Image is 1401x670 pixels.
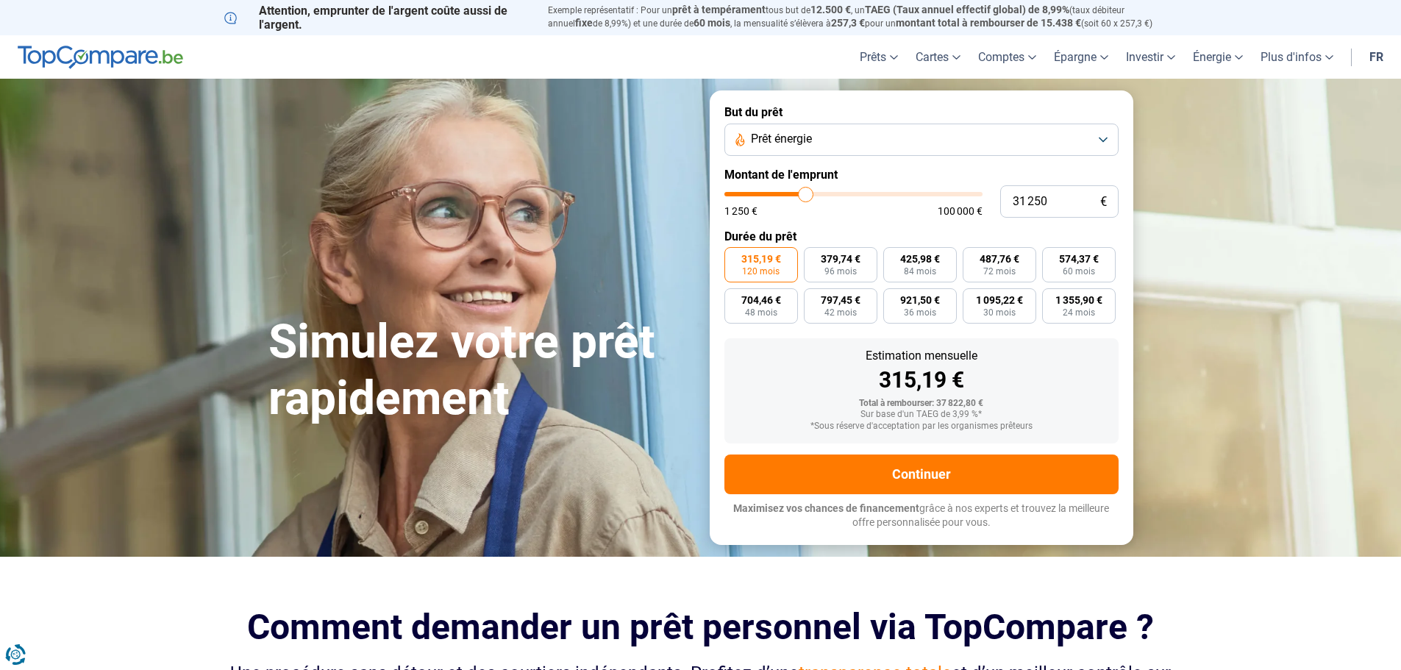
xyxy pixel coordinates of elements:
[980,254,1019,264] span: 487,76 €
[736,410,1107,420] div: Sur base d'un TAEG de 3,99 %*
[1045,35,1117,79] a: Épargne
[896,17,1081,29] span: montant total à rembourser de 15.438 €
[224,4,530,32] p: Attention, emprunter de l'argent coûte aussi de l'argent.
[724,105,1119,119] label: But du prêt
[810,4,851,15] span: 12.500 €
[1100,196,1107,208] span: €
[900,254,940,264] span: 425,98 €
[938,206,983,216] span: 100 000 €
[824,267,857,276] span: 96 mois
[724,229,1119,243] label: Durée du prêt
[724,168,1119,182] label: Montant de l'emprunt
[724,206,757,216] span: 1 250 €
[904,267,936,276] span: 84 mois
[1252,35,1342,79] a: Plus d'infos
[831,17,865,29] span: 257,3 €
[741,254,781,264] span: 315,19 €
[1059,254,1099,264] span: 574,37 €
[736,421,1107,432] div: *Sous réserve d'acceptation par les organismes prêteurs
[907,35,969,79] a: Cartes
[969,35,1045,79] a: Comptes
[724,124,1119,156] button: Prêt énergie
[694,17,730,29] span: 60 mois
[548,4,1177,30] p: Exemple représentatif : Pour un tous but de , un (taux débiteur annuel de 8,99%) et une durée de ...
[821,254,860,264] span: 379,74 €
[741,295,781,305] span: 704,46 €
[821,295,860,305] span: 797,45 €
[983,267,1016,276] span: 72 mois
[736,369,1107,391] div: 315,19 €
[1055,295,1102,305] span: 1 355,90 €
[1117,35,1184,79] a: Investir
[575,17,593,29] span: fixe
[733,502,919,514] span: Maximisez vos chances de financement
[18,46,183,69] img: TopCompare
[736,350,1107,362] div: Estimation mensuelle
[1063,267,1095,276] span: 60 mois
[983,308,1016,317] span: 30 mois
[1063,308,1095,317] span: 24 mois
[904,308,936,317] span: 36 mois
[745,308,777,317] span: 48 mois
[1184,35,1252,79] a: Énergie
[751,131,812,147] span: Prêt énergie
[672,4,766,15] span: prêt à tempérament
[976,295,1023,305] span: 1 095,22 €
[742,267,780,276] span: 120 mois
[724,502,1119,530] p: grâce à nos experts et trouvez la meilleure offre personnalisée pour vous.
[736,399,1107,409] div: Total à rembourser: 37 822,80 €
[224,607,1177,647] h2: Comment demander un prêt personnel via TopCompare ?
[1361,35,1392,79] a: fr
[268,314,692,427] h1: Simulez votre prêt rapidement
[900,295,940,305] span: 921,50 €
[865,4,1069,15] span: TAEG (Taux annuel effectif global) de 8,99%
[824,308,857,317] span: 42 mois
[724,455,1119,494] button: Continuer
[851,35,907,79] a: Prêts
